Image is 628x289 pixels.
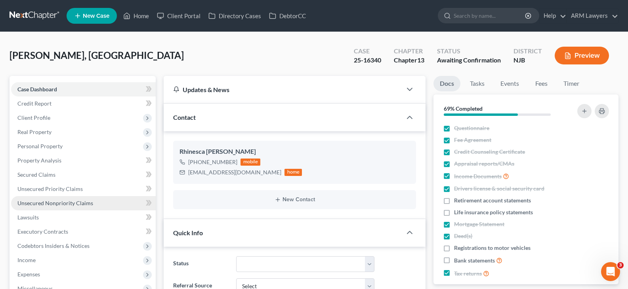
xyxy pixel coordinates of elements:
[83,13,109,19] span: New Case
[173,85,392,94] div: Updates & News
[454,232,472,240] span: Deed(s)
[394,56,424,65] div: Chapter
[17,214,39,221] span: Lawsuits
[204,9,265,23] a: Directory Cases
[540,9,566,23] a: Help
[437,56,501,65] div: Awaiting Confirmation
[433,76,460,91] a: Docs
[464,76,491,91] a: Tasks
[454,270,482,278] span: Tax returns
[454,124,489,132] span: Questionnaire
[617,262,624,268] span: 3
[17,200,93,206] span: Unsecured Nonpriority Claims
[17,171,55,178] span: Secured Claims
[17,86,57,93] span: Case Dashboard
[284,169,302,176] div: home
[454,136,491,144] span: Fee Agreement
[179,196,410,203] button: New Contact
[394,47,424,56] div: Chapter
[173,113,196,121] span: Contact
[188,158,237,166] div: [PHONE_NUMBER]
[444,105,483,112] strong: 69% Completed
[557,76,586,91] a: Timer
[179,147,410,157] div: Rhinesca [PERSON_NAME]
[555,47,609,64] button: Preview
[17,143,63,149] span: Personal Property
[11,210,156,225] a: Lawsuits
[529,76,554,91] a: Fees
[354,56,381,65] div: 25-16340
[17,128,52,135] span: Real Property
[494,76,525,91] a: Events
[188,168,281,176] div: [EMAIL_ADDRESS][DOMAIN_NAME]
[11,196,156,210] a: Unsecured Nonpriority Claims
[11,153,156,168] a: Property Analysis
[354,47,381,56] div: Case
[454,185,544,193] span: Drivers license & social security card
[11,182,156,196] a: Unsecured Priority Claims
[17,242,90,249] span: Codebtors Insiders & Notices
[454,148,525,156] span: Credit Counseling Certificate
[241,159,260,166] div: mobile
[17,271,40,278] span: Expenses
[119,9,153,23] a: Home
[11,225,156,239] a: Executory Contracts
[17,257,36,263] span: Income
[17,114,50,121] span: Client Profile
[153,9,204,23] a: Client Portal
[17,228,68,235] span: Executory Contracts
[265,9,310,23] a: DebtorCC
[454,160,514,168] span: Appraisal reports/CMAs
[417,56,424,64] span: 13
[17,100,52,107] span: Credit Report
[173,229,203,236] span: Quick Info
[454,8,526,23] input: Search by name...
[454,196,531,204] span: Retirement account statements
[601,262,620,281] iframe: Intercom live chat
[10,49,184,61] span: [PERSON_NAME], [GEOGRAPHIC_DATA]
[454,208,533,216] span: Life insurance policy statements
[169,256,232,272] label: Status
[17,157,61,164] span: Property Analysis
[437,47,501,56] div: Status
[454,257,495,264] span: Bank statements
[17,185,83,192] span: Unsecured Priority Claims
[11,168,156,182] a: Secured Claims
[11,82,156,96] a: Case Dashboard
[567,9,618,23] a: ARM Lawyers
[454,220,504,228] span: Mortgage Statement
[454,172,502,180] span: Income Documents
[513,47,542,56] div: District
[11,96,156,111] a: Credit Report
[454,244,531,252] span: Registrations to motor vehicles
[513,56,542,65] div: NJB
